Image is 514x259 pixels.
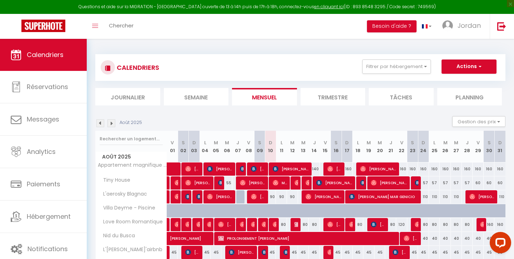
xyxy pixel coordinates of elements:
[440,162,451,176] div: 160
[363,131,374,162] th: 19
[196,190,200,203] span: [PERSON_NAME]
[497,22,506,31] img: logout
[462,176,473,190] div: 57
[389,139,392,146] abbr: J
[429,246,440,259] div: 45
[480,218,484,231] span: [PERSON_NAME]
[362,59,431,74] button: Filtrer par hébergement
[494,190,505,203] div: 110
[309,131,320,162] th: 14
[466,139,469,146] abbr: J
[27,180,60,188] span: Paiements
[97,204,157,212] span: Villa Deyme - Piscine
[429,218,440,231] div: 80
[357,139,359,146] abbr: L
[200,131,211,162] th: 04
[494,131,505,162] th: 31
[97,218,165,226] span: Love Room Romantique
[27,82,68,91] span: Réservations
[440,131,451,162] th: 26
[21,20,65,32] img: Super Booking
[353,131,364,162] th: 18
[440,232,451,245] div: 40
[451,162,462,176] div: 160
[306,176,309,190] span: [PERSON_NAME]
[342,246,353,259] div: 45
[273,218,276,231] span: [PERSON_NAME]
[97,162,168,168] span: Appartement magnifique VUE MER 🏖 Canet plage 😍☀️
[440,246,451,259] div: 45
[404,232,418,245] span: [PERSON_NAME]
[221,176,232,190] div: 55
[422,139,425,146] abbr: D
[301,139,306,146] abbr: M
[498,139,502,146] abbr: D
[367,20,417,32] button: Besoin d'aide ?
[276,131,287,162] th: 11
[316,176,353,190] span: [PERSON_NAME]
[327,245,331,259] span: [PERSON_NAME]
[287,246,298,259] div: 45
[298,131,309,162] th: 13
[240,162,243,176] span: [PERSON_NAME]
[313,139,316,146] abbr: J
[452,116,505,127] button: Gestion des prix
[418,218,429,231] div: 80
[369,88,434,105] li: Tâches
[327,218,342,231] span: [PERSON_NAME]
[95,88,160,105] li: Journalier
[342,162,353,176] div: 160
[167,246,178,259] div: 45
[451,176,462,190] div: 57
[214,139,218,146] abbr: M
[175,176,178,190] span: [PERSON_NAME]
[309,162,320,176] div: 140
[185,190,189,203] span: [PERSON_NAME]
[96,152,167,162] span: Août 2025
[378,139,382,146] abbr: M
[97,246,164,254] span: L'[PERSON_NAME]'airbnb
[342,131,353,162] th: 17
[484,162,495,176] div: 160
[211,131,222,162] th: 05
[221,131,232,162] th: 06
[265,246,276,259] div: 45
[418,246,429,259] div: 45
[437,88,502,105] li: Planning
[204,139,206,146] abbr: L
[100,133,163,145] input: Rechercher un logement...
[418,176,429,190] div: 57
[207,162,233,176] span: [PERSON_NAME]
[185,218,189,231] span: [PERSON_NAME]
[374,131,385,162] th: 20
[232,131,243,162] th: 07
[353,246,364,259] div: 45
[396,131,407,162] th: 22
[229,245,255,259] span: [PERSON_NAME]
[314,4,344,10] a: en cliquant ici
[185,176,211,190] span: [PERSON_NAME] Et [PERSON_NAME] Et [PERSON_NAME]
[360,162,397,176] span: [PERSON_NAME]
[97,190,149,198] span: L'aerosky Blagnac
[462,131,473,162] th: 28
[415,218,418,231] span: Dns Canteiro
[462,218,473,231] div: 80
[178,131,189,162] th: 02
[331,246,342,259] div: 45
[433,139,435,146] abbr: L
[418,190,429,203] div: 110
[418,232,429,245] div: 40
[175,190,178,203] span: [PERSON_NAME] wants
[175,218,178,231] span: Killyan Labro
[269,139,272,146] abbr: D
[287,190,298,203] div: 90
[484,232,495,245] div: 40
[306,190,342,203] span: [PERSON_NAME]
[167,190,171,204] a: [PERSON_NAME]
[345,139,349,146] abbr: D
[27,147,56,156] span: Analytics
[192,139,196,146] abbr: D
[232,88,297,105] li: Mensuel
[484,218,495,231] div: 160
[494,218,505,231] div: 160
